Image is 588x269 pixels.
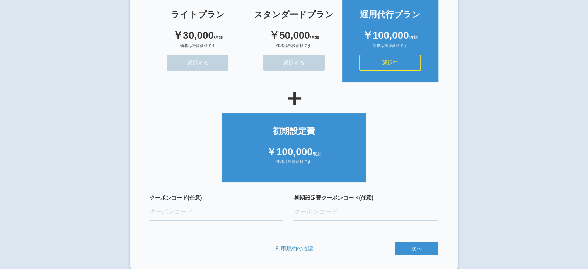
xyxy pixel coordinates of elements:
div: スタンダードプラン [254,9,334,21]
input: クーポンコード [150,204,283,221]
button: 選択する [167,55,228,71]
input: クーポンコード [294,204,439,221]
div: 価格は税抜価格です [157,43,238,55]
span: /月額 [310,35,319,39]
div: ライトプラン [157,9,238,21]
div: 価格は税抜価格です [230,159,358,171]
div: ￥100,000 [230,145,358,159]
div: ￥50,000 [254,28,334,43]
button: 次へ [395,242,438,255]
div: 運用代行プラン [350,9,430,21]
div: 価格は税抜価格です [254,43,334,55]
div: ＋ [150,86,438,110]
div: ￥100,000 [350,28,430,43]
button: 選択中 [359,55,421,71]
span: /月額 [409,35,418,39]
button: 選択する [263,55,325,71]
div: ￥30,000 [157,28,238,43]
div: 初期設定費 [230,125,358,137]
span: /初月 [313,152,322,156]
label: クーポンコード(任意) [150,194,283,202]
div: 価格は税抜価格です [350,43,430,55]
label: 初期設定費クーポンコード(任意) [294,194,439,202]
a: 利用規約の確認 [275,245,313,252]
span: /月額 [214,35,223,39]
